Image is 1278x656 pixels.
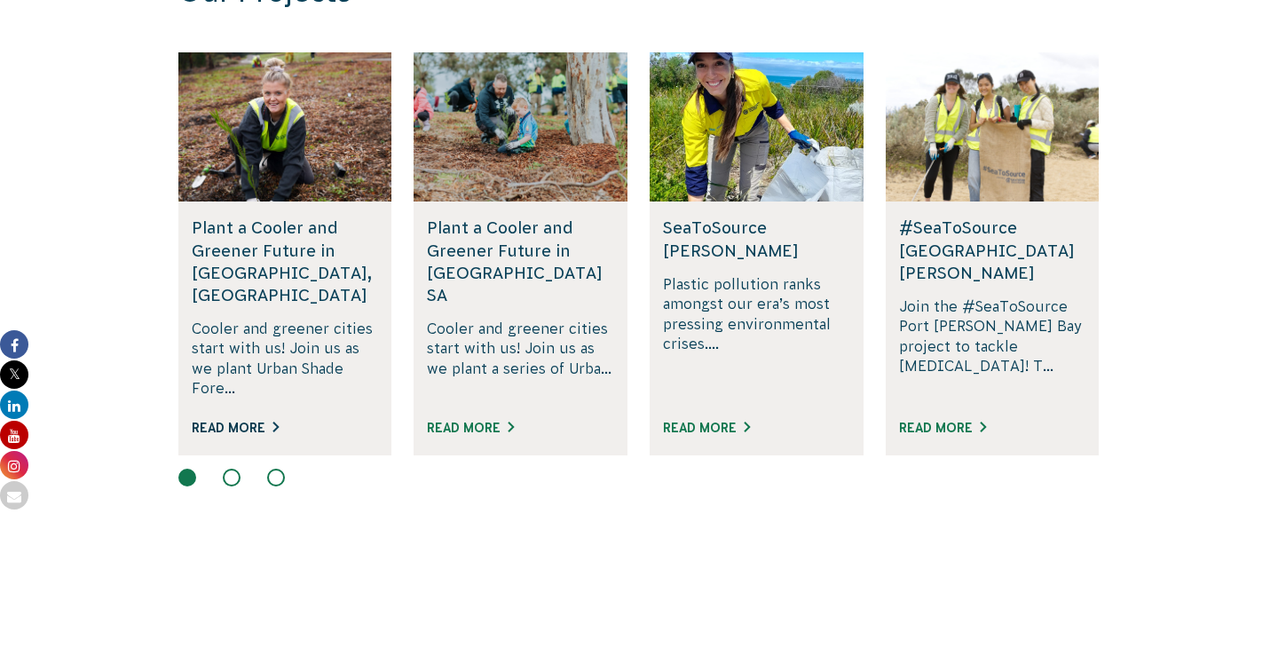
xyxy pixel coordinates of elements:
h5: Plant a Cooler and Greener Future in [GEOGRAPHIC_DATA] SA [427,217,614,306]
p: Plastic pollution ranks amongst our era’s most pressing environmental crises.... [663,274,850,399]
a: Read More [899,421,986,435]
p: Join the #SeaToSource Port [PERSON_NAME] Bay project to tackle [MEDICAL_DATA]! T... [899,296,1086,399]
h5: SeaToSource [PERSON_NAME] [663,217,850,261]
h5: Plant a Cooler and Greener Future in [GEOGRAPHIC_DATA], [GEOGRAPHIC_DATA] [192,217,379,306]
h5: #SeaToSource [GEOGRAPHIC_DATA][PERSON_NAME] [899,217,1086,284]
p: Cooler and greener cities start with us! Join us as we plant a series of Urba... [427,319,614,399]
a: Read More [427,421,514,435]
p: Cooler and greener cities start with us! Join us as we plant Urban Shade Fore... [192,319,379,399]
a: Read More [192,421,279,435]
a: Read More [663,421,750,435]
